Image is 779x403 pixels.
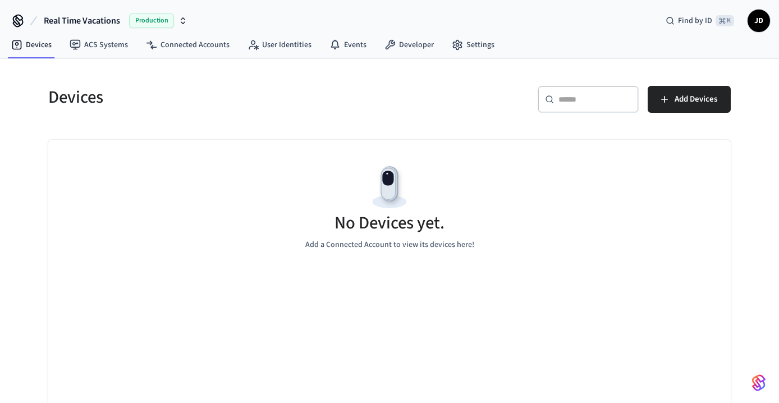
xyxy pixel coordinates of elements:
div: Find by ID⌘ K [657,11,743,31]
h5: No Devices yet. [334,212,445,235]
a: Events [320,35,375,55]
h5: Devices [48,86,383,109]
img: Devices Empty State [364,162,415,213]
span: ⌘ K [716,15,734,26]
span: Find by ID [678,15,712,26]
span: Add Devices [675,92,717,107]
a: User Identities [239,35,320,55]
button: Add Devices [648,86,731,113]
a: Connected Accounts [137,35,239,55]
a: Devices [2,35,61,55]
a: Developer [375,35,443,55]
a: Settings [443,35,503,55]
img: SeamLogoGradient.69752ec5.svg [752,374,766,392]
a: ACS Systems [61,35,137,55]
span: JD [749,11,769,31]
span: Real Time Vacations [44,14,120,28]
span: Production [129,13,174,28]
p: Add a Connected Account to view its devices here! [305,239,474,251]
button: JD [748,10,770,32]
